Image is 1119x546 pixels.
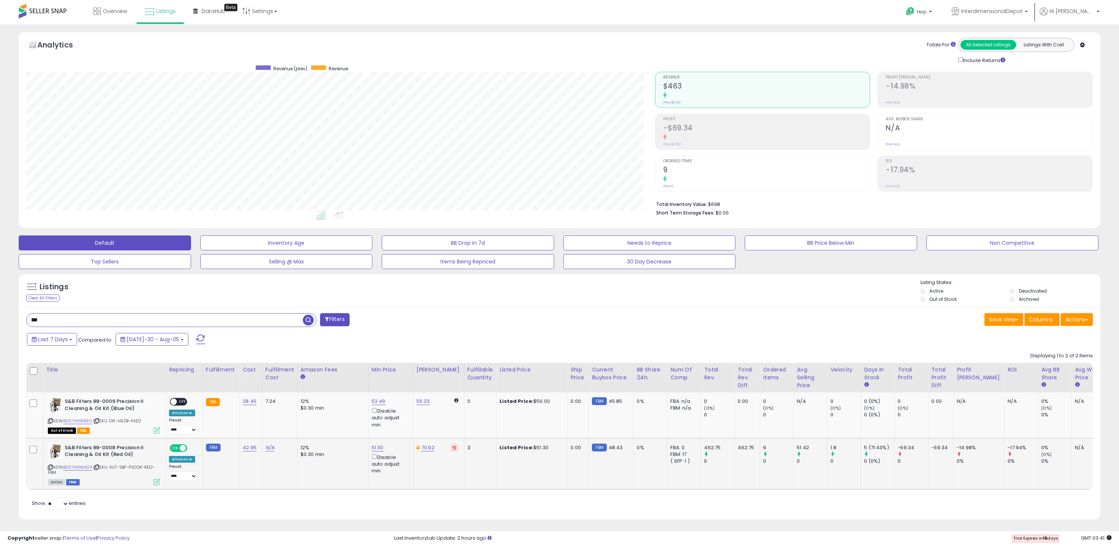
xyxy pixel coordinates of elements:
div: -14.98% [957,444,1004,451]
div: 0 [898,411,928,418]
button: Save View [984,313,1023,326]
span: Help [917,9,927,15]
span: Columns [1029,316,1053,323]
span: 2025-08-14 03:41 GMT [1081,534,1112,542]
div: ( SFP: 1 ) [670,458,695,465]
div: $0.30 min [301,451,363,458]
button: [DATE]-30 - Aug-05 [116,333,188,346]
div: 0.00 [571,398,583,405]
button: Listings With Cost [1016,40,1072,50]
div: 5 (71.43%) [864,444,894,451]
button: BB Price Below Min [745,235,917,250]
div: Fulfillable Quantity [467,366,493,382]
div: -69.34 [931,444,948,451]
b: 15 [1043,535,1047,541]
span: OFF [177,399,189,405]
span: 45.85 [609,398,622,405]
div: ASIN: [48,444,160,484]
div: Disable auto adjust min [372,453,408,475]
div: Cost [243,366,259,374]
h2: 9 [663,166,870,176]
small: FBA [206,398,220,406]
div: 0 [763,398,793,405]
span: 48.43 [609,444,623,451]
div: 0% [1041,411,1072,418]
small: Prev: N/A [886,100,900,105]
div: 0% [1041,444,1072,451]
div: N/A [797,398,821,405]
small: Avg Win Price. [1075,382,1079,388]
span: Revenue [329,65,348,72]
a: B007ANWB3O [63,418,92,424]
strong: Copyright [7,534,35,542]
b: Listed Price: [499,444,534,451]
a: 28.45 [243,398,256,405]
div: 0 (0%) [864,458,894,465]
div: Preset: [169,418,197,435]
a: Terms of Use [64,534,96,542]
small: (0%) [1041,405,1052,411]
a: N/A [265,444,274,451]
span: Overview [103,7,127,15]
small: (0%) [830,405,841,411]
div: 0 [467,398,491,405]
div: $50.00 [499,398,562,405]
div: 7.24 [265,398,292,405]
small: Days In Stock. [864,382,869,388]
div: 462.75 [738,444,754,451]
span: ROI [886,159,1092,163]
span: FBM [66,479,80,485]
span: Show: entries [32,500,86,507]
a: Help [900,1,940,24]
small: Prev: $0.00 [663,142,681,146]
div: 0% [637,444,661,451]
div: N/A [1008,398,1032,405]
div: Total Profit Diff. [931,366,950,389]
div: Displaying 1 to 2 of 2 items [1030,352,1093,360]
h5: Analytics [37,40,87,52]
span: Ordered Items [663,159,870,163]
small: Avg BB Share. [1041,382,1046,388]
a: 52.49 [372,398,385,405]
small: FBM [592,397,606,405]
div: Preset: [169,464,197,481]
span: Revenue (prev) [273,65,307,72]
div: 9 [763,444,793,451]
div: 0 [898,458,928,465]
a: B007ANWAO4 [63,464,92,471]
span: OFF [186,445,198,451]
small: Prev: N/A [886,184,900,188]
div: Clear All Filters [26,294,59,302]
span: | SKU: AUT-SBF-PIICOK-RED-FBM [48,464,154,475]
div: 1.8 [830,444,861,451]
span: [DATE]-30 - Aug-05 [127,336,179,343]
div: FBM: n/a [670,405,695,411]
div: 0 [898,398,928,405]
b: Listed Price: [499,398,534,405]
span: | SKU: D6-H52B-44ZO [93,418,141,424]
div: BB Share 24h. [637,366,664,382]
div: 0.00 [738,398,754,405]
div: Avg Win Price [1075,366,1102,382]
li: $698 [656,199,1087,208]
div: ASIN: [48,398,160,433]
div: Current Buybox Price [592,366,630,382]
h2: N/A [886,124,1092,134]
div: Fulfillment [206,366,236,374]
div: Title [46,366,163,374]
div: Profit [PERSON_NAME] [957,366,1001,382]
label: Deactivated [1019,288,1047,294]
div: 0 (0%) [864,398,894,405]
b: Total Inventory Value: [656,201,707,207]
div: Total Rev. [704,366,731,382]
span: Profit [663,117,870,121]
i: Get Help [906,7,915,16]
div: 12% [301,444,363,451]
div: Avg Selling Price [797,366,824,389]
a: Hi [PERSON_NAME] [1040,7,1100,24]
button: 30 Day Decrease [563,254,736,269]
div: 3 [467,444,491,451]
div: [PERSON_NAME] [416,366,461,374]
small: FBM [206,444,221,451]
div: 0% [1041,458,1072,465]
